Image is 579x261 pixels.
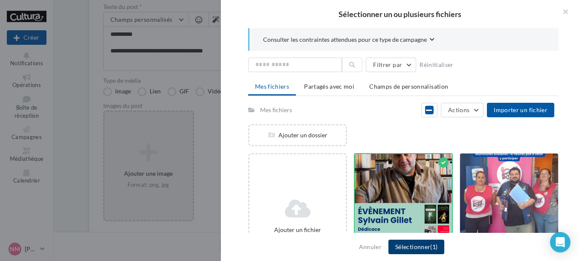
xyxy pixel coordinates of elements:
[388,240,444,254] button: Sélectionner(1)
[448,106,469,113] span: Actions
[416,60,457,70] button: Réinitialiser
[487,103,554,117] button: Importer un fichier
[550,232,570,252] div: Open Intercom Messenger
[369,83,448,90] span: Champs de personnalisation
[263,35,434,46] button: Consulter les contraintes attendues pour ce type de campagne
[366,58,416,72] button: Filtrer par
[263,35,427,44] span: Consulter les contraintes attendues pour ce type de campagne
[253,226,342,234] div: Ajouter un fichier
[304,83,354,90] span: Partagés avec moi
[494,106,547,113] span: Importer un fichier
[430,243,437,250] span: (1)
[441,103,483,117] button: Actions
[249,131,346,139] div: Ajouter un dossier
[234,10,565,18] h2: Sélectionner un ou plusieurs fichiers
[356,242,385,252] button: Annuler
[255,83,289,90] span: Mes fichiers
[260,106,292,114] div: Mes fichiers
